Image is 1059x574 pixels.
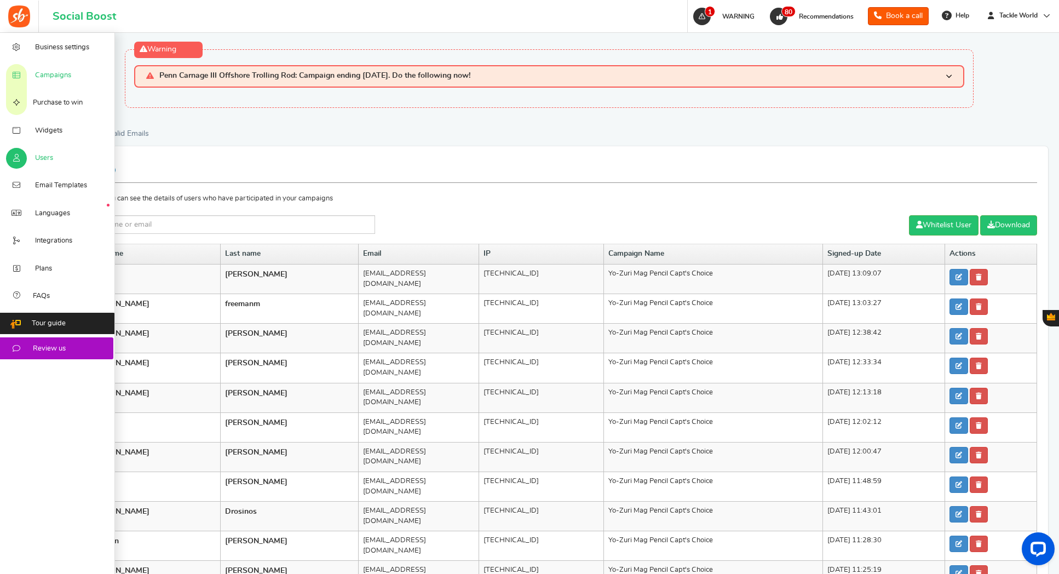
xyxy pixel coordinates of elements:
[976,422,982,429] i: Delete user
[823,383,945,412] td: [DATE] 12:13:18
[134,42,203,58] div: Warning
[976,511,982,518] i: Delete user
[33,291,50,301] span: FAQs
[87,300,149,308] b: [PERSON_NAME]
[225,359,287,367] b: [PERSON_NAME]
[603,244,822,265] th: Campaign Name
[976,541,982,547] i: Delete user
[722,13,755,20] span: WARNING
[909,215,979,236] a: Whitelist User
[359,472,479,501] td: [EMAIL_ADDRESS][DOMAIN_NAME]
[221,244,359,265] th: Last name
[32,319,66,329] span: Tour guide
[225,478,287,486] b: [PERSON_NAME]
[823,244,945,265] th: Signed-up Date
[937,7,975,24] a: Help
[53,10,116,22] h1: Social Boost
[87,330,149,337] b: [PERSON_NAME]
[823,531,945,561] td: [DATE] 11:28:30
[33,98,83,108] span: Purchase to win
[603,412,822,442] td: Yo-Zuri Mag Pencil Capt's Choice
[35,126,62,136] span: Widgets
[953,11,969,20] span: Help
[1043,310,1059,326] button: Gratisfaction
[479,294,603,324] td: [TECHNICAL_ID]
[823,502,945,531] td: [DATE] 11:43:01
[479,265,603,294] td: [TECHNICAL_ID]
[479,472,603,501] td: [TECHNICAL_ID]
[949,299,968,315] a: Edit user
[225,419,287,427] b: [PERSON_NAME]
[479,383,603,412] td: [TECHNICAL_ID]
[949,388,968,404] a: Edit user
[61,194,1037,204] p: In this section you can see the details of users who have participated in your campaigns
[949,269,968,285] a: Edit user
[359,531,479,561] td: [EMAIL_ADDRESS][DOMAIN_NAME]
[995,11,1042,20] span: Tackle World
[603,502,822,531] td: Yo-Zuri Mag Pencil Capt's Choice
[359,412,479,442] td: [EMAIL_ADDRESS][DOMAIN_NAME]
[949,477,968,493] a: Edit user
[479,412,603,442] td: [TECHNICAL_ID]
[603,383,822,412] td: Yo-Zuri Mag Pencil Capt's Choice
[35,181,87,191] span: Email Templates
[949,417,968,434] a: Edit user
[359,353,479,383] td: [EMAIL_ADDRESS][DOMAIN_NAME]
[35,71,71,81] span: Campaigns
[479,531,603,561] td: [TECHNICAL_ID]
[359,244,479,265] th: Email
[87,508,149,515] b: [PERSON_NAME]
[949,536,968,552] a: Edit user
[479,324,603,353] td: [TECHNICAL_ID]
[225,449,287,456] b: [PERSON_NAME]
[692,8,760,25] a: 1 WARNING
[35,209,70,219] span: Languages
[603,294,822,324] td: Yo-Zuri Mag Pencil Capt's Choice
[35,153,53,163] span: Users
[769,8,859,25] a: 80 Recommendations
[603,265,822,294] td: Yo-Zuri Mag Pencil Capt's Choice
[949,358,968,374] a: Edit user
[87,389,149,397] b: [PERSON_NAME]
[83,244,221,265] th: First name
[35,264,52,274] span: Plans
[35,43,89,53] span: Business settings
[823,412,945,442] td: [DATE] 12:02:12
[603,531,822,561] td: Yo-Zuri Mag Pencil Capt's Choice
[61,157,1037,183] h1: Users
[976,333,982,340] i: Delete user
[823,442,945,472] td: [DATE] 12:00:47
[225,537,287,545] b: [PERSON_NAME]
[159,72,470,81] span: Penn Carnage III Offshore Trolling Rod: Campaign ending [DATE]. Do the following now!
[823,265,945,294] td: [DATE] 13:09:07
[33,344,66,354] span: Review us
[359,502,479,531] td: [EMAIL_ADDRESS][DOMAIN_NAME]
[8,5,30,27] img: Social Boost
[705,6,715,17] span: 1
[92,122,160,146] a: Invalid Emails
[359,442,479,472] td: [EMAIL_ADDRESS][DOMAIN_NAME]
[823,294,945,324] td: [DATE] 13:03:27
[976,481,982,488] i: Delete user
[1047,313,1055,320] span: Gratisfaction
[868,7,929,25] a: Book a call
[479,502,603,531] td: [TECHNICAL_ID]
[603,353,822,383] td: Yo-Zuri Mag Pencil Capt's Choice
[479,353,603,383] td: [TECHNICAL_ID]
[61,215,375,234] input: Search by name or email
[976,363,982,369] i: Delete user
[949,447,968,463] a: Edit user
[225,389,287,397] b: [PERSON_NAME]
[603,442,822,472] td: Yo-Zuri Mag Pencil Capt's Choice
[35,236,72,246] span: Integrations
[225,300,260,308] b: freemanm
[976,393,982,399] i: Delete user
[225,330,287,337] b: [PERSON_NAME]
[976,303,982,310] i: Delete user
[1013,528,1059,574] iframe: LiveChat chat widget
[359,294,479,324] td: [EMAIL_ADDRESS][DOMAIN_NAME]
[949,328,968,345] a: Edit user
[976,452,982,458] i: Delete user
[87,449,149,456] b: [PERSON_NAME]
